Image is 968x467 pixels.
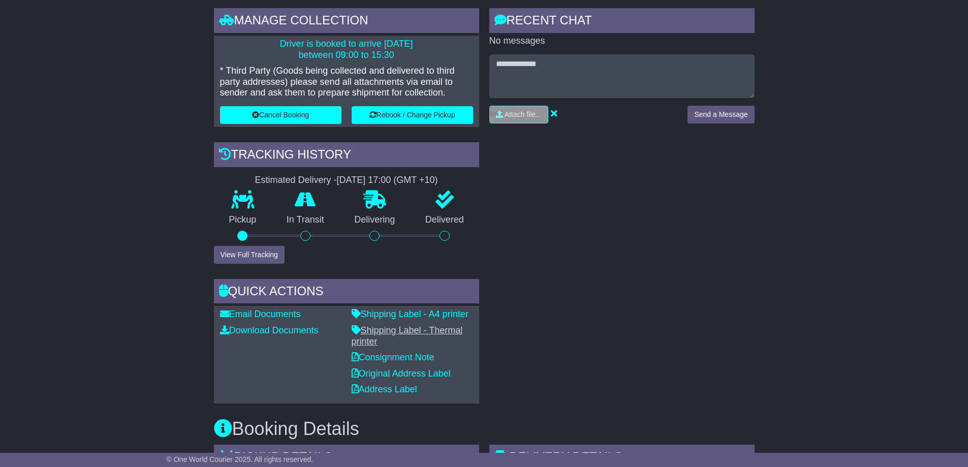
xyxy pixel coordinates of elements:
[688,106,754,123] button: Send a Message
[489,36,755,47] p: No messages
[352,325,463,347] a: Shipping Label - Thermal printer
[167,455,314,463] span: © One World Courier 2025. All rights reserved.
[220,66,473,99] p: * Third Party (Goods being collected and delivered to third party addresses) please send all atta...
[214,142,479,170] div: Tracking history
[337,175,438,186] div: [DATE] 17:00 (GMT +10)
[214,419,755,439] h3: Booking Details
[352,368,451,379] a: Original Address Label
[220,309,301,319] a: Email Documents
[214,279,479,306] div: Quick Actions
[214,246,285,264] button: View Full Tracking
[220,39,473,60] p: Driver is booked to arrive [DATE] between 09:00 to 15:30
[352,309,469,319] a: Shipping Label - A4 printer
[271,214,339,226] p: In Transit
[220,106,341,124] button: Cancel Booking
[214,8,479,36] div: Manage collection
[352,384,417,394] a: Address Label
[214,214,272,226] p: Pickup
[352,106,473,124] button: Rebook / Change Pickup
[339,214,411,226] p: Delivering
[410,214,479,226] p: Delivered
[220,325,319,335] a: Download Documents
[489,8,755,36] div: RECENT CHAT
[352,352,434,362] a: Consignment Note
[214,175,479,186] div: Estimated Delivery -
